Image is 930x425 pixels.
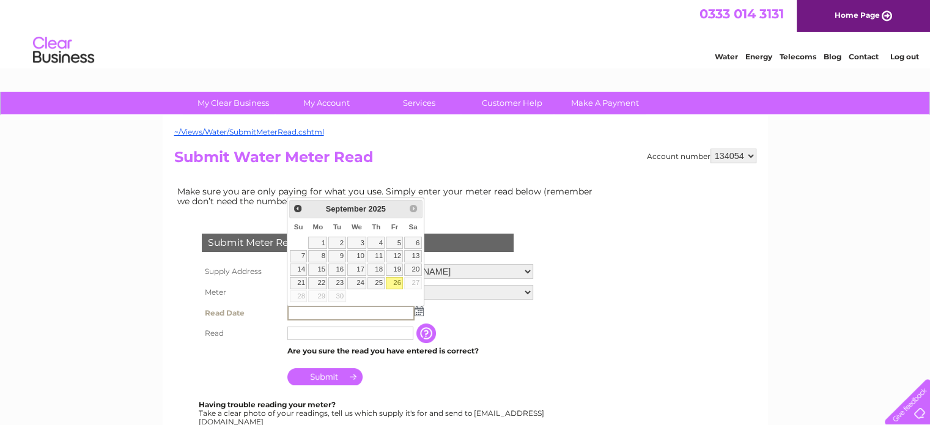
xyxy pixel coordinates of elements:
h2: Submit Water Meter Read [174,149,756,172]
th: Supply Address [199,261,284,282]
span: Sunday [294,223,303,231]
a: Water [715,52,738,61]
span: Monday [313,223,323,231]
b: Having trouble reading your meter? [199,400,336,409]
a: Log out [890,52,918,61]
a: 2 [328,237,345,249]
div: Clear Business is a trading name of Verastar Limited (registered in [GEOGRAPHIC_DATA] No. 3667643... [177,7,755,59]
a: 23 [328,277,345,289]
a: 1 [308,237,327,249]
span: September [326,204,366,213]
a: 19 [386,264,403,276]
a: Telecoms [780,52,816,61]
a: 21 [290,277,307,289]
a: 17 [347,264,367,276]
a: 4 [367,237,385,249]
a: 18 [367,264,385,276]
a: 12 [386,250,403,262]
a: 6 [404,237,421,249]
th: Meter [199,282,284,303]
a: Services [369,92,470,114]
a: 7 [290,250,307,262]
a: 11 [367,250,385,262]
a: ~/Views/Water/SubmitMeterRead.cshtml [174,127,324,136]
a: Contact [849,52,879,61]
a: 9 [328,250,345,262]
span: 2025 [368,204,385,213]
img: logo.png [32,32,95,69]
a: 14 [290,264,307,276]
a: 15 [308,264,327,276]
a: 26 [386,277,403,289]
span: Tuesday [333,223,341,231]
a: Make A Payment [555,92,655,114]
a: 20 [404,264,421,276]
a: 13 [404,250,421,262]
a: 22 [308,277,327,289]
td: Are you sure the read you have entered is correct? [284,343,536,359]
a: Energy [745,52,772,61]
span: Prev [293,204,303,213]
a: My Account [276,92,377,114]
a: 0333 014 3131 [699,6,784,21]
div: Account number [647,149,756,163]
a: My Clear Business [183,92,284,114]
a: 25 [367,277,385,289]
a: Prev [291,202,305,216]
span: Thursday [372,223,380,231]
th: Read [199,323,284,343]
a: 3 [347,237,367,249]
div: Submit Meter Read [202,234,514,252]
a: 24 [347,277,367,289]
a: 16 [328,264,345,276]
span: Friday [391,223,399,231]
span: Saturday [408,223,417,231]
input: Submit [287,368,363,385]
span: Wednesday [352,223,362,231]
a: 10 [347,250,367,262]
input: Information [416,323,438,343]
td: Make sure you are only paying for what you use. Simply enter your meter read below (remember we d... [174,183,602,209]
a: 5 [386,237,403,249]
th: Read Date [199,303,284,323]
a: 8 [308,250,327,262]
a: Customer Help [462,92,563,114]
a: Blog [824,52,841,61]
img: ... [415,306,424,316]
